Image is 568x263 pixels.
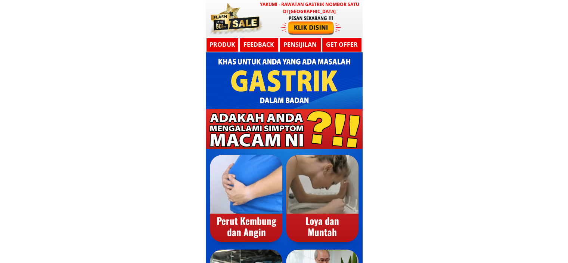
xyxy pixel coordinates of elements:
[323,40,360,50] h3: GET OFFER
[282,40,319,50] h3: Pensijilan
[206,40,239,50] h3: Produk
[286,215,359,238] div: Loya dan Muntah
[210,215,283,238] div: Perut Kembung dan Angin
[258,1,361,15] h3: YAKUMI - Rawatan Gastrik Nombor Satu di [GEOGRAPHIC_DATA]
[239,40,278,50] h3: Feedback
